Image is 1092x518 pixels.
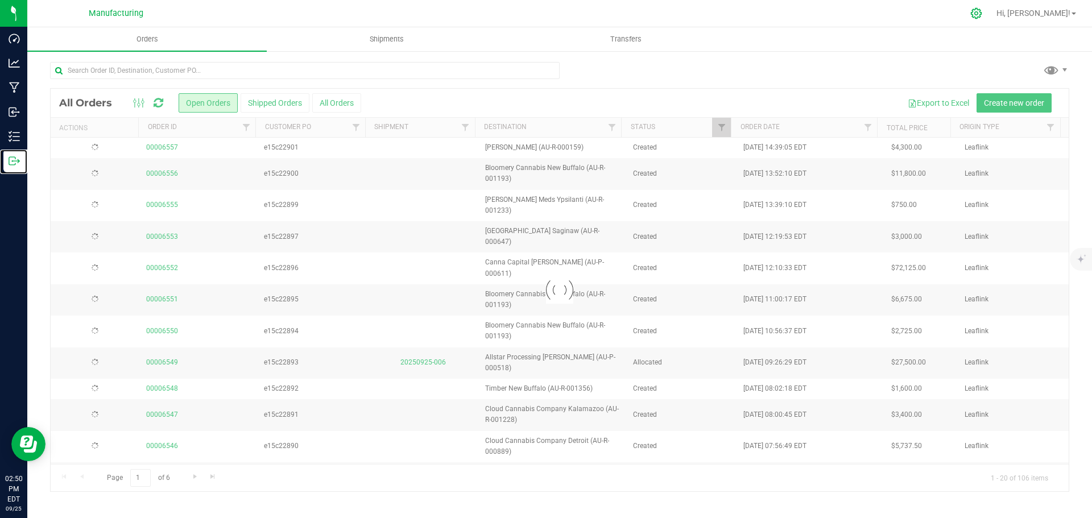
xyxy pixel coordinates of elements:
[9,57,20,69] inline-svg: Analytics
[89,9,143,18] span: Manufacturing
[267,27,506,51] a: Shipments
[5,504,22,513] p: 09/25
[11,427,45,461] iframe: Resource center
[996,9,1070,18] span: Hi, [PERSON_NAME]!
[506,27,746,51] a: Transfers
[9,106,20,118] inline-svg: Inbound
[9,33,20,44] inline-svg: Dashboard
[5,474,22,504] p: 02:50 PM EDT
[595,34,657,44] span: Transfers
[354,34,419,44] span: Shipments
[969,7,985,19] div: Manage settings
[9,155,20,167] inline-svg: Outbound
[50,62,560,79] input: Search Order ID, Destination, Customer PO...
[9,82,20,93] inline-svg: Manufacturing
[121,34,173,44] span: Orders
[9,131,20,142] inline-svg: Inventory
[27,27,267,51] a: Orders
